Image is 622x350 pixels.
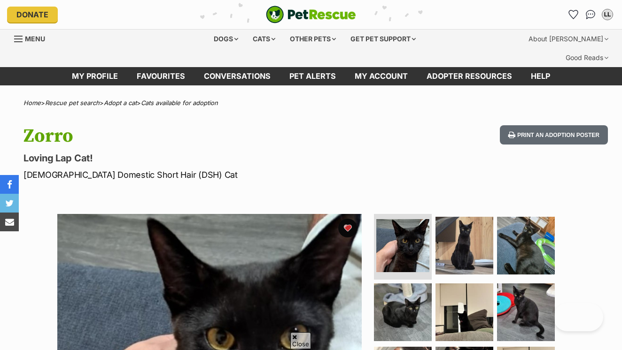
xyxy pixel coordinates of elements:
[497,283,555,341] img: Photo of Zorro
[374,283,432,341] img: Photo of Zorro
[435,283,493,341] img: Photo of Zorro
[45,99,100,107] a: Rescue pet search
[522,30,615,48] div: About [PERSON_NAME]
[603,10,612,19] div: LL
[62,67,127,85] a: My profile
[23,152,380,165] p: Loving Lap Cat!
[600,7,615,22] button: My account
[23,125,380,147] h1: Zorro
[141,99,218,107] a: Cats available for adoption
[25,35,45,43] span: Menu
[521,67,560,85] a: Help
[417,67,521,85] a: Adopter resources
[500,125,608,145] button: Print an adoption poster
[435,217,493,274] img: Photo of Zorro
[376,219,429,272] img: Photo of Zorro
[23,168,380,181] p: [DEMOGRAPHIC_DATA] Domestic Short Hair (DSH) Cat
[566,7,581,22] a: Favourites
[104,99,137,107] a: Adopt a cat
[583,7,598,22] a: Conversations
[566,7,615,22] ul: Account quick links
[345,67,417,85] a: My account
[497,217,555,274] img: Photo of Zorro
[586,10,596,19] img: chat-41dd97257d64d25036548639549fe6c8038ab92f7586957e7f3b1b290dea8141.svg
[344,30,422,48] div: Get pet support
[246,30,282,48] div: Cats
[559,48,615,67] div: Good Reads
[280,67,345,85] a: Pet alerts
[290,332,311,349] span: Close
[207,30,245,48] div: Dogs
[7,7,58,23] a: Donate
[23,99,41,107] a: Home
[127,67,194,85] a: Favourites
[283,30,342,48] div: Other pets
[266,6,356,23] img: logo-cat-932fe2b9b8326f06289b0f2fb663e598f794de774fb13d1741a6617ecf9a85b4.svg
[194,67,280,85] a: conversations
[553,303,603,331] iframe: Help Scout Beacon - Open
[338,219,357,237] button: favourite
[266,6,356,23] a: PetRescue
[14,30,52,46] a: Menu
